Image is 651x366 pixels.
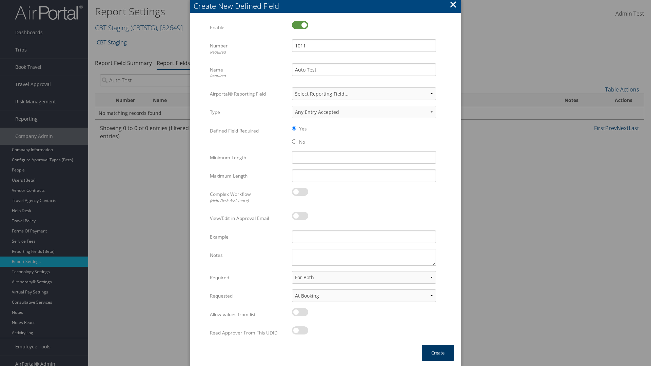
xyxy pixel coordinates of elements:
label: Airportal® Reporting Field [210,87,287,100]
label: Enable [210,21,287,34]
label: No [299,139,305,145]
label: Maximum Length [210,169,287,182]
label: View/Edit in Approval Email [210,212,287,225]
label: Example [210,230,287,243]
label: Requested [210,289,287,302]
label: Yes [299,125,307,132]
label: Defined Field Required [210,124,287,137]
label: Notes [210,249,287,262]
div: Create New Defined Field [194,1,461,11]
button: Create [422,345,454,361]
label: Number [210,39,287,58]
label: Complex Workflow [210,188,287,206]
label: Required [210,271,287,284]
label: Name [210,63,287,82]
div: (Help Desk Assistance) [210,198,287,204]
label: Allow values from list [210,308,287,321]
label: Read Approver From This UDID [210,326,287,339]
div: Required [210,49,287,55]
label: Minimum Length [210,151,287,164]
label: Type [210,106,287,119]
div: Required [210,73,287,79]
